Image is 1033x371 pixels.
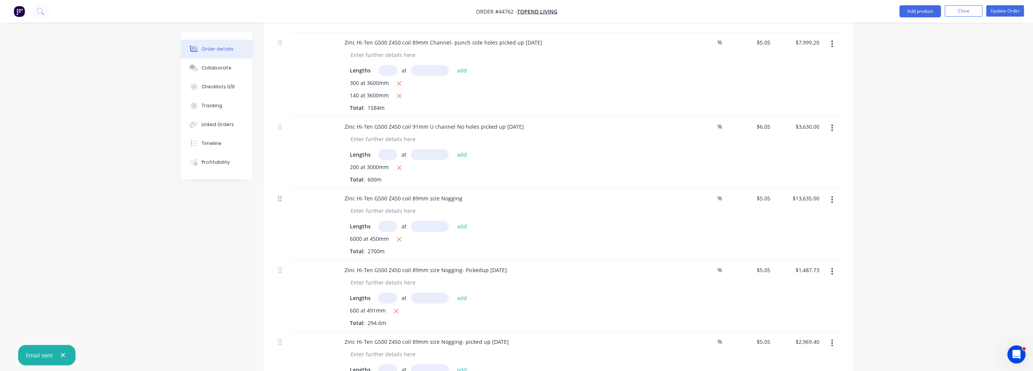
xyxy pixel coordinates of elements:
div: Order details [202,46,234,52]
button: Order details [181,40,252,58]
div: Collaborate [202,65,231,71]
button: Tracking [181,96,252,115]
button: Checklists 0/0 [181,77,252,96]
span: at [402,222,406,230]
span: 140 at 3600mm [350,91,389,101]
button: Collaborate [181,58,252,77]
button: Close [945,5,982,17]
div: Tracking [202,102,222,109]
span: Lengths [350,151,371,159]
button: Timeline [181,134,252,153]
button: Add product [899,5,941,17]
span: at [402,66,406,74]
div: Zinc Hi-Ten G500 Z450 coil 89mm size Nogging- picked up [DATE] [339,336,515,347]
button: add [453,65,471,75]
span: Total: [350,319,365,326]
button: add [453,149,471,159]
a: Topend Living [517,8,557,15]
span: 294.6m [365,319,389,326]
span: Order #44762 - [476,8,517,15]
div: Zinc Hi-Ten G500 Z450 coil 91mm U channel No holes picked up [DATE] [339,121,530,132]
span: Total: [350,248,365,255]
div: Email sent [26,351,52,359]
span: at [402,151,406,159]
span: Lengths [350,66,371,74]
div: Profitability [202,159,230,166]
span: at [402,294,406,302]
div: Zinc Hi-Ten G500 Z450 coil 89mm size Nogging- Pickedup [DATE] [339,265,513,276]
span: Total: [350,176,365,183]
div: Zinc Hi-Ten G500 Z450 coil 89mm Channel- punch side holes picked up [DATE] [339,37,548,48]
span: Lengths [350,222,371,230]
span: 600 at 491mm [350,306,386,316]
div: Checklists 0/0 [202,83,235,90]
button: Profitability [181,153,252,172]
span: 600m [365,176,385,183]
div: Timeline [202,140,222,147]
span: % [717,38,722,47]
span: 2700m [365,248,388,255]
div: Linked Orders [202,121,234,128]
img: Factory [14,6,25,17]
button: Update Order [986,5,1024,17]
span: Total: [350,104,365,111]
span: % [717,122,722,131]
span: 300 at 3600mm [350,79,389,88]
button: add [453,292,471,303]
button: add [453,221,471,231]
div: Zinc Hi-Ten G500 Z450 coil 89mm size Nogging [339,193,468,204]
iframe: Intercom live chat [1007,345,1025,363]
span: % [717,266,722,274]
span: 6000 at 450mm [350,235,389,244]
span: % [717,337,722,346]
span: Lengths [350,294,371,302]
span: % [717,194,722,203]
span: 200 at 3000mm [350,163,389,172]
button: Linked Orders [181,115,252,134]
span: 1584m [365,104,388,111]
